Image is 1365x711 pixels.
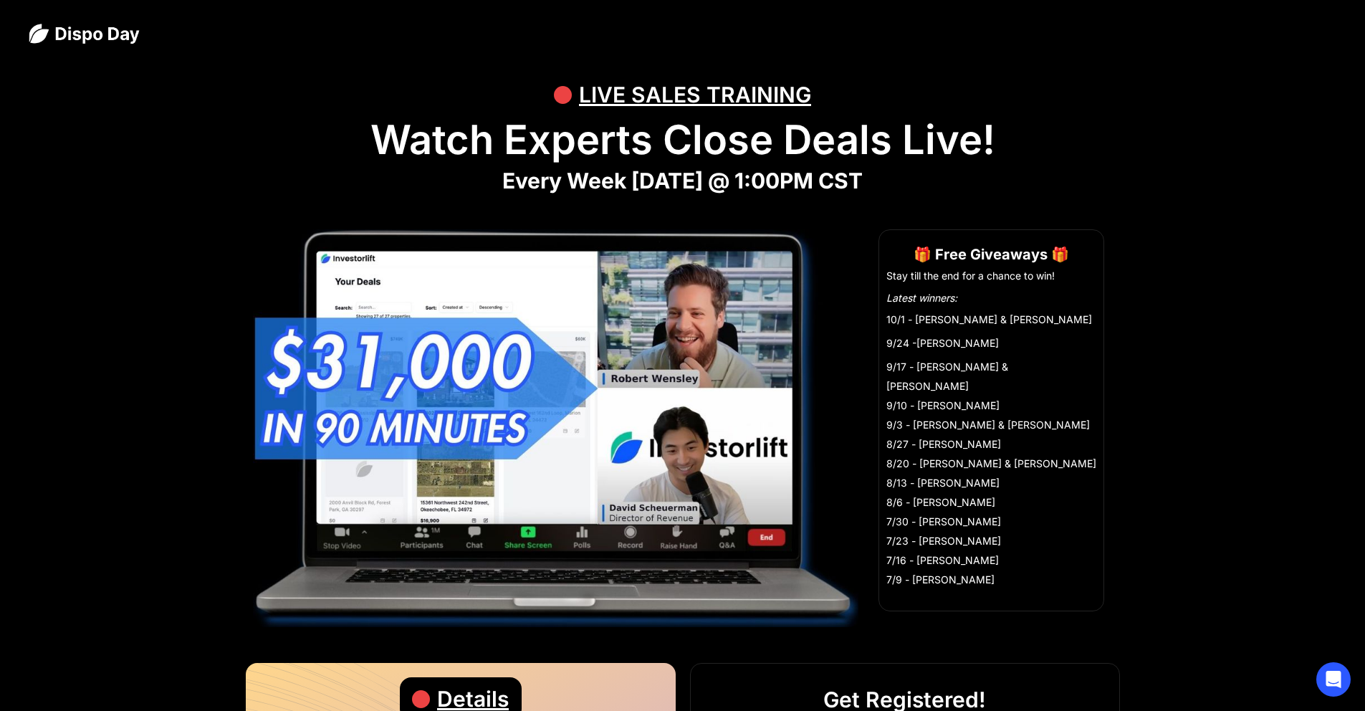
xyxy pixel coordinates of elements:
[914,246,1069,263] strong: 🎁 Free Giveaways 🎁
[886,357,1096,589] li: 9/17 - [PERSON_NAME] & [PERSON_NAME] 9/10 - [PERSON_NAME] 9/3 - [PERSON_NAME] & [PERSON_NAME] 8/2...
[1316,662,1351,697] div: Open Intercom Messenger
[579,73,811,116] div: LIVE SALES TRAINING
[886,310,1096,329] li: 10/1 - [PERSON_NAME] & [PERSON_NAME]
[886,269,1096,283] li: Stay till the end for a chance to win!
[886,292,957,304] em: Latest winners:
[29,116,1336,164] h1: Watch Experts Close Deals Live!
[502,168,863,194] strong: Every Week [DATE] @ 1:00PM CST
[886,333,1096,353] li: 9/24 -[PERSON_NAME]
